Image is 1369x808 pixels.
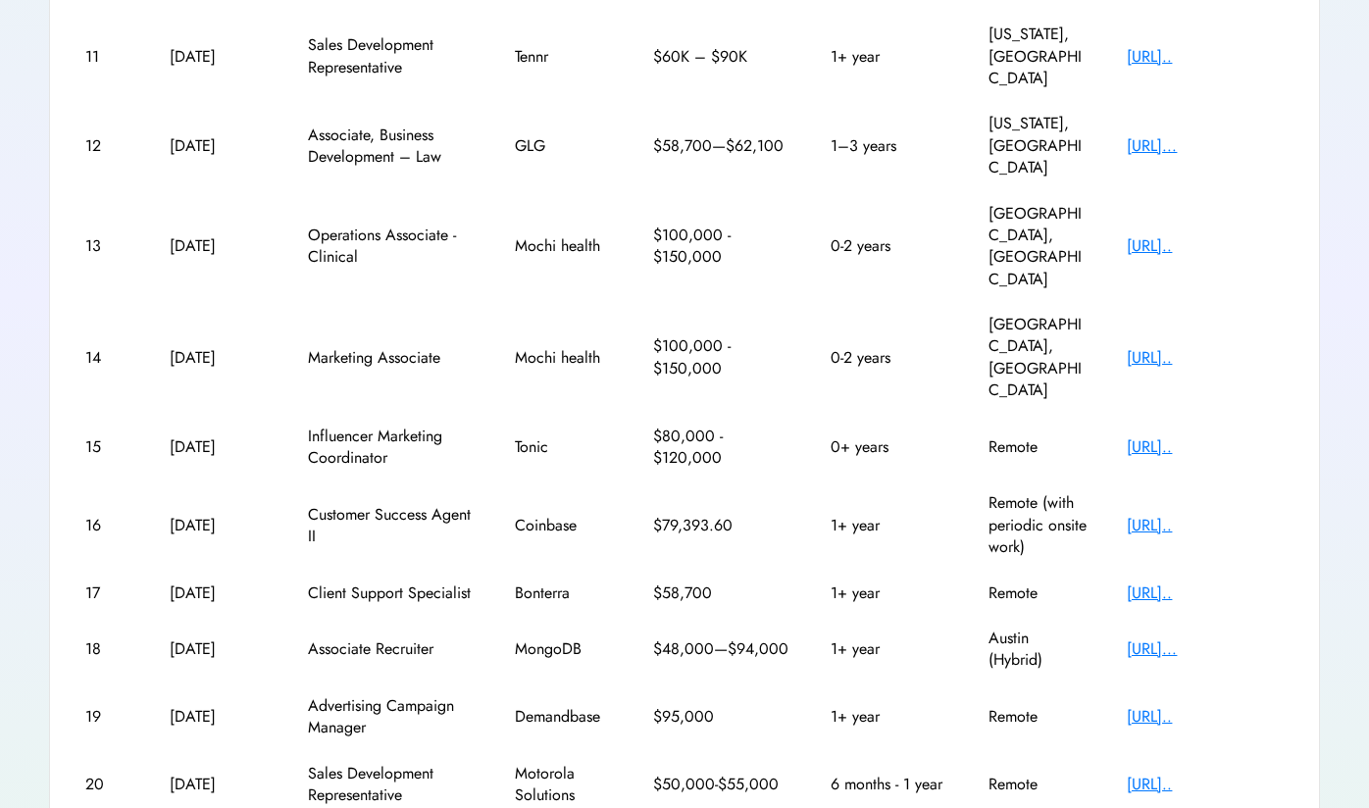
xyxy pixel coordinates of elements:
[989,113,1087,178] div: [US_STATE], [GEOGRAPHIC_DATA]
[989,582,1087,604] div: Remote
[653,135,790,157] div: $58,700—$62,100
[85,774,129,795] div: 20
[170,582,268,604] div: [DATE]
[308,426,475,470] div: Influencer Marketing Coordinator
[515,515,613,536] div: Coinbase
[308,763,475,807] div: Sales Development Representative
[989,24,1087,89] div: [US_STATE], [GEOGRAPHIC_DATA]
[989,492,1087,558] div: Remote (with periodic onsite work)
[989,628,1087,672] div: Austin (Hybrid)
[170,235,268,257] div: [DATE]
[515,46,613,68] div: Tennr
[653,706,790,728] div: $95,000
[308,582,475,604] div: Client Support Specialist
[308,34,475,78] div: Sales Development Representative
[170,774,268,795] div: [DATE]
[989,774,1087,795] div: Remote
[308,347,475,369] div: Marketing Associate
[515,638,613,660] div: MongoDB
[85,46,129,68] div: 11
[308,125,475,169] div: Associate, Business Development – Law
[85,347,129,369] div: 14
[831,774,948,795] div: 6 months - 1 year
[1127,347,1284,369] div: [URL]..
[170,46,268,68] div: [DATE]
[1127,774,1284,795] div: [URL]..
[1127,436,1284,458] div: [URL]..
[308,695,475,739] div: Advertising Campaign Manager
[831,515,948,536] div: 1+ year
[515,347,613,369] div: Mochi health
[85,582,129,604] div: 17
[308,638,475,660] div: Associate Recruiter
[515,235,613,257] div: Mochi health
[85,135,129,157] div: 12
[170,347,268,369] div: [DATE]
[831,347,948,369] div: 0-2 years
[170,436,268,458] div: [DATE]
[831,135,948,157] div: 1–3 years
[1127,235,1284,257] div: [URL]..
[989,706,1087,728] div: Remote
[170,638,268,660] div: [DATE]
[831,235,948,257] div: 0-2 years
[85,235,129,257] div: 13
[308,504,475,548] div: Customer Success Agent II
[85,638,129,660] div: 18
[989,314,1087,402] div: [GEOGRAPHIC_DATA], [GEOGRAPHIC_DATA]
[831,706,948,728] div: 1+ year
[170,515,268,536] div: [DATE]
[1127,135,1284,157] div: [URL]...
[515,582,613,604] div: Bonterra
[85,706,129,728] div: 19
[831,582,948,604] div: 1+ year
[653,426,790,470] div: $80,000 - $120,000
[653,225,790,269] div: $100,000 - $150,000
[1127,515,1284,536] div: [URL]..
[85,436,129,458] div: 15
[989,203,1087,291] div: [GEOGRAPHIC_DATA], [GEOGRAPHIC_DATA]
[170,706,268,728] div: [DATE]
[85,515,129,536] div: 16
[831,46,948,68] div: 1+ year
[515,706,613,728] div: Demandbase
[1127,46,1284,68] div: [URL]..
[170,135,268,157] div: [DATE]
[653,335,790,379] div: $100,000 - $150,000
[831,436,948,458] div: 0+ years
[653,774,790,795] div: $50,000-$55,000
[308,225,475,269] div: Operations Associate - Clinical
[515,135,613,157] div: GLG
[515,436,613,458] div: Tonic
[515,763,613,807] div: Motorola Solutions
[989,436,1087,458] div: Remote
[653,582,790,604] div: $58,700
[653,46,790,68] div: $60K – $90K
[831,638,948,660] div: 1+ year
[653,638,790,660] div: $48,000—$94,000
[1127,638,1284,660] div: [URL]...
[1127,582,1284,604] div: [URL]..
[653,515,790,536] div: $79,393.60
[1127,706,1284,728] div: [URL]..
